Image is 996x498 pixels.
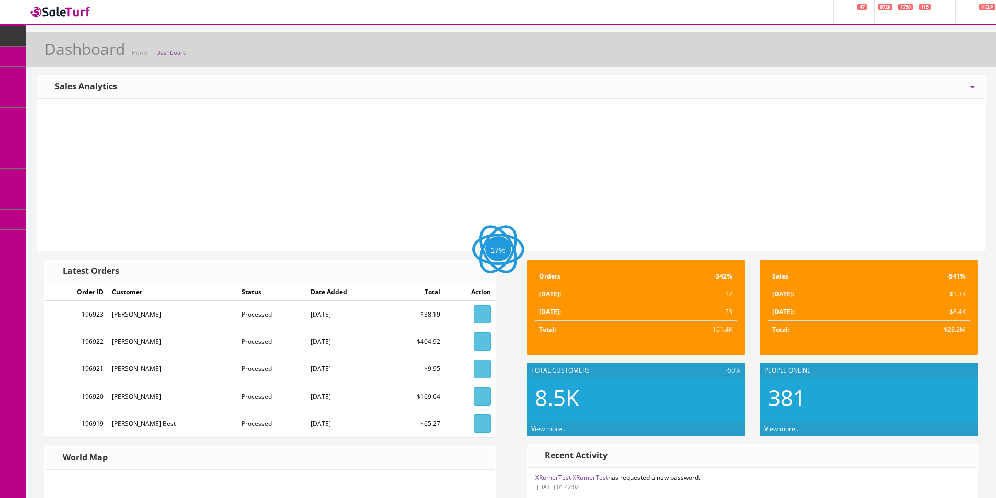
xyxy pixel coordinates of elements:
td: 196920 [45,383,108,410]
td: Order ID [45,283,108,301]
td: Customer [108,283,237,301]
td: $169.64 [387,383,444,410]
span: -50% [723,366,740,375]
td: Orders [535,268,637,285]
a: XRumerTest XRumerTest [535,473,608,482]
a: View more... [531,424,567,433]
td: [DATE] [306,301,387,328]
td: Processed [237,328,307,355]
h2: 8.5K [535,386,737,410]
td: Action [444,283,495,301]
strong: Total: [772,325,789,334]
td: [PERSON_NAME] Best [108,410,237,437]
h1: Dashboard [44,40,125,57]
td: Processed [237,301,307,328]
td: 161.4K [637,321,736,339]
td: Sales [768,268,869,285]
td: 53 [637,303,736,321]
strong: [DATE]: [772,307,794,316]
td: $8.4K [869,303,970,321]
td: Date Added [306,283,387,301]
h3: World Map [55,453,108,462]
td: Status [237,283,307,301]
img: SaleTurf [29,5,92,19]
strong: Total: [539,325,556,334]
h3: Latest Orders [55,267,119,276]
td: 196922 [45,328,108,355]
a: Home [132,49,148,56]
td: $9.95 [387,355,444,383]
div: People Online [760,363,978,378]
td: $65.27 [387,410,444,437]
td: -342% [637,268,736,285]
span: 47 [857,4,867,10]
li: has requested a new password. [528,468,978,497]
td: [DATE] [306,328,387,355]
td: Processed [237,410,307,437]
h2: 381 [768,386,970,410]
strong: [DATE]: [539,289,561,298]
td: 196919 [45,410,108,437]
td: -541% [869,268,970,285]
span: 115 [919,4,931,10]
td: [PERSON_NAME] [108,383,237,410]
td: Processed [237,383,307,410]
td: 196923 [45,301,108,328]
td: $38.19 [387,301,444,328]
span: HELP [979,4,995,10]
td: [PERSON_NAME] [108,301,237,328]
td: Total [387,283,444,301]
span: 6729 [878,4,892,10]
strong: [DATE]: [539,307,561,316]
td: [DATE] [306,355,387,383]
td: 196921 [45,355,108,383]
td: $1.3K [869,285,970,303]
td: $404.92 [387,328,444,355]
td: $28.2M [869,321,970,339]
td: Processed [237,355,307,383]
td: [PERSON_NAME] [108,355,237,383]
strong: [DATE]: [772,289,794,298]
div: Total Customers [527,363,745,378]
small: [DATE] 01:42:02 [535,483,579,491]
td: 12 [637,285,736,303]
span: 1750 [898,4,913,10]
h3: Sales Analytics [48,82,117,91]
h3: Recent Activity [538,451,608,460]
a: View more... [764,424,800,433]
td: [DATE] [306,383,387,410]
a: Dashboard [156,49,187,56]
td: [DATE] [306,410,387,437]
td: [PERSON_NAME] [108,328,237,355]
